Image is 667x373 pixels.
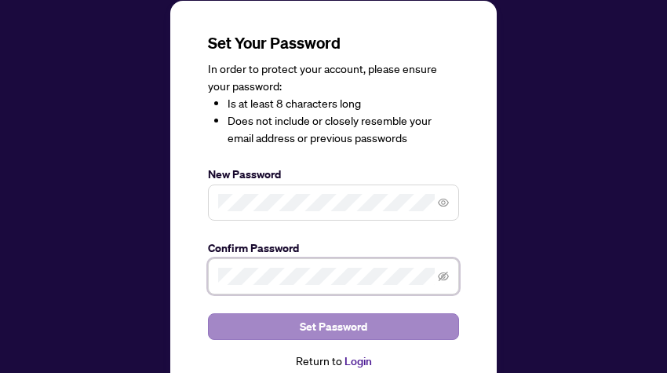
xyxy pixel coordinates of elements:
a: Login [344,354,372,368]
div: In order to protect your account, please ensure your password: [208,60,459,147]
div: Return to [208,353,459,371]
li: Does not include or closely resemble your email address or previous passwords [228,112,459,147]
span: eye [438,197,449,208]
span: eye-invisible [438,271,449,282]
button: Set Password [208,313,459,340]
label: Confirm Password [208,240,459,257]
h3: Set Your Password [208,32,459,54]
li: Is at least 8 characters long [228,95,459,112]
label: New Password [208,166,459,183]
span: Set Password [300,314,367,339]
